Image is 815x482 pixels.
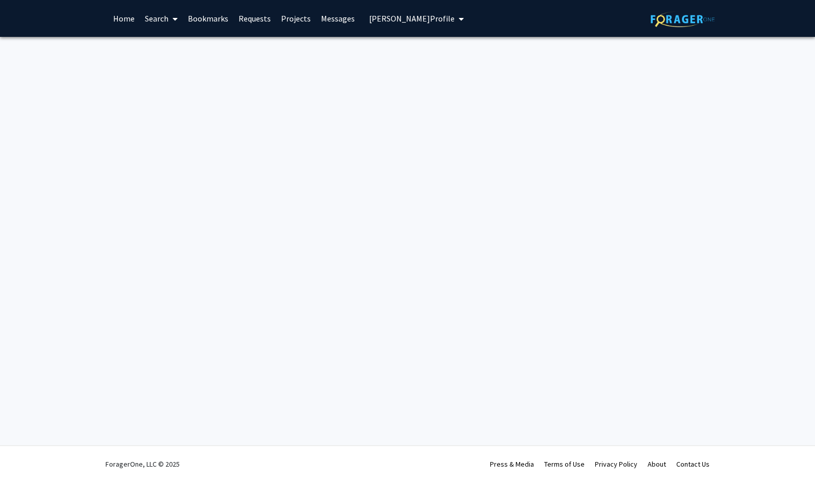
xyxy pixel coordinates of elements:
[369,13,455,24] span: [PERSON_NAME] Profile
[651,11,715,27] img: ForagerOne Logo
[276,1,316,36] a: Projects
[105,446,180,482] div: ForagerOne, LLC © 2025
[140,1,183,36] a: Search
[316,1,360,36] a: Messages
[108,1,140,36] a: Home
[544,459,585,469] a: Terms of Use
[490,459,534,469] a: Press & Media
[183,1,233,36] a: Bookmarks
[676,459,710,469] a: Contact Us
[595,459,637,469] a: Privacy Policy
[233,1,276,36] a: Requests
[648,459,666,469] a: About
